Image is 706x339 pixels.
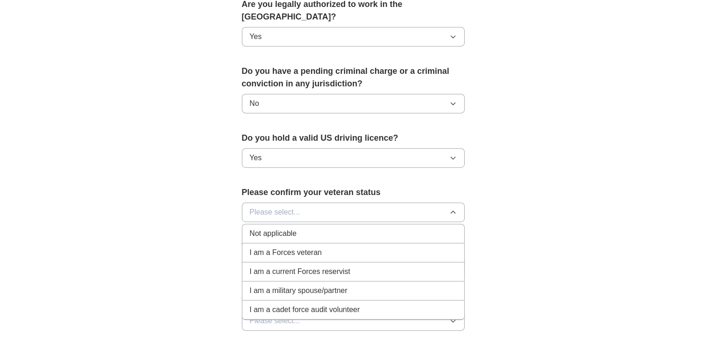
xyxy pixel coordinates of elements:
span: Yes [250,31,262,42]
span: I am a cadet force audit volunteer [250,304,360,315]
span: No [250,98,259,109]
button: Please select... [242,311,465,331]
button: Yes [242,27,465,46]
button: Yes [242,148,465,168]
label: Do you have a pending criminal charge or a criminal conviction in any jurisdiction? [242,65,465,90]
span: Please select... [250,315,300,326]
label: Please confirm your veteran status [242,186,465,199]
span: I am a Forces veteran [250,247,322,258]
label: Do you hold a valid US driving licence? [242,132,465,144]
span: I am a current Forces reservist [250,266,350,277]
span: Not applicable [250,228,297,239]
span: I am a military spouse/partner [250,285,348,296]
span: Yes [250,152,262,163]
button: No [242,94,465,113]
button: Please select... [242,202,465,222]
span: Please select... [250,207,300,218]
